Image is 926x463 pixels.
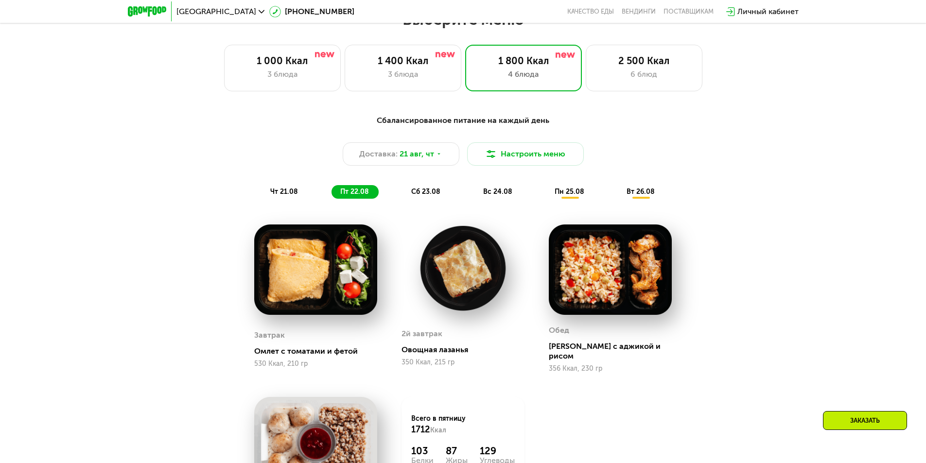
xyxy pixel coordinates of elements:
div: Овощная лазанья [402,345,532,355]
div: 103 [411,445,434,457]
div: Омлет с томатами и фетой [254,346,385,356]
span: 21 авг, чт [400,148,434,160]
a: Вендинги [622,8,656,16]
span: пт 22.08 [340,188,369,196]
div: Личный кабинет [737,6,799,17]
div: 350 Ккал, 215 гр [402,359,524,366]
div: Завтрак [254,328,285,343]
div: 3 блюда [234,69,331,80]
div: 356 Ккал, 230 гр [549,365,672,373]
span: вс 24.08 [483,188,512,196]
div: 4 блюда [475,69,572,80]
div: 2й завтрак [402,326,442,341]
div: [PERSON_NAME] с аджикой и рисом [549,342,680,361]
div: 6 блюд [596,69,692,80]
div: 2 500 Ккал [596,55,692,67]
a: [PHONE_NUMBER] [269,6,354,17]
span: вт 26.08 [627,188,655,196]
div: 1 800 Ккал [475,55,572,67]
div: Всего в пятницу [411,414,515,435]
div: 3 блюда [355,69,451,80]
div: поставщикам [664,8,714,16]
div: 87 [446,445,468,457]
span: пн 25.08 [555,188,584,196]
span: Ккал [430,426,446,434]
span: 1712 [411,424,430,435]
span: сб 23.08 [411,188,440,196]
div: 1 000 Ккал [234,55,331,67]
div: 1 400 Ккал [355,55,451,67]
span: Доставка: [359,148,398,160]
button: Настроить меню [467,142,584,166]
div: 530 Ккал, 210 гр [254,360,377,368]
span: чт 21.08 [270,188,298,196]
div: Обед [549,323,569,338]
div: Сбалансированное питание на каждый день [175,115,751,127]
div: 129 [480,445,515,457]
a: Качество еды [567,8,614,16]
div: Заказать [823,411,907,430]
span: [GEOGRAPHIC_DATA] [176,8,256,16]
